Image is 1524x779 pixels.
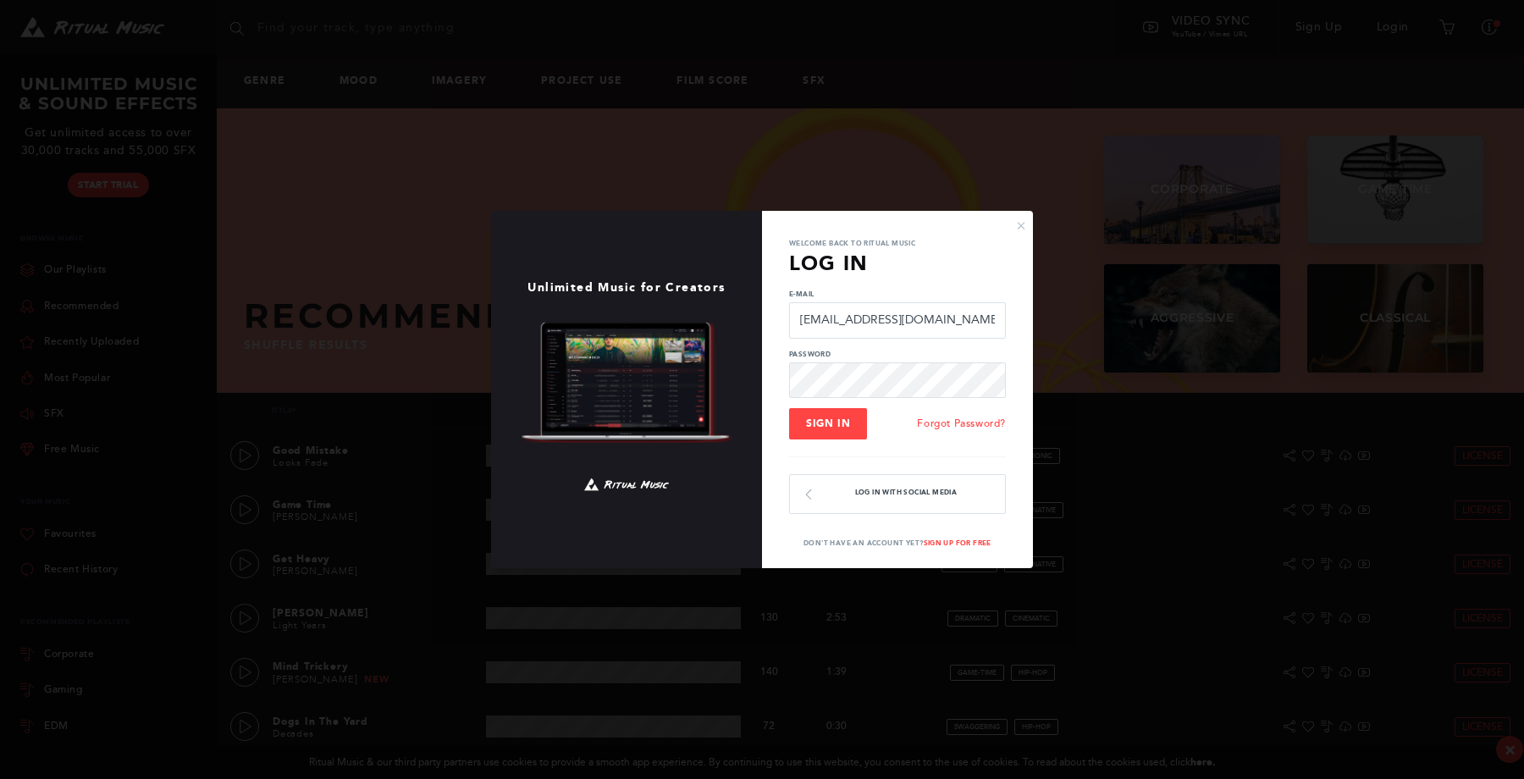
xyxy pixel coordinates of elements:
[917,417,1006,432] a: Forgot Password?
[762,538,1033,548] p: Don't have an account yet?
[789,248,1006,279] h3: Log In
[789,289,1006,299] label: E-Mail
[521,322,732,445] img: Ritual Music
[584,471,669,498] img: Ritual Music
[789,408,867,440] button: Sign In
[924,539,991,547] a: Sign Up For Free
[789,474,1006,513] button: Log In with Social Media
[806,417,850,429] span: Sign In
[1016,218,1026,233] button: ×
[789,238,1006,248] p: Welcome back to Ritual Music
[789,302,1006,338] input: E-Mail
[491,281,762,295] h1: Unlimited Music for Creators
[789,349,1006,359] label: Password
